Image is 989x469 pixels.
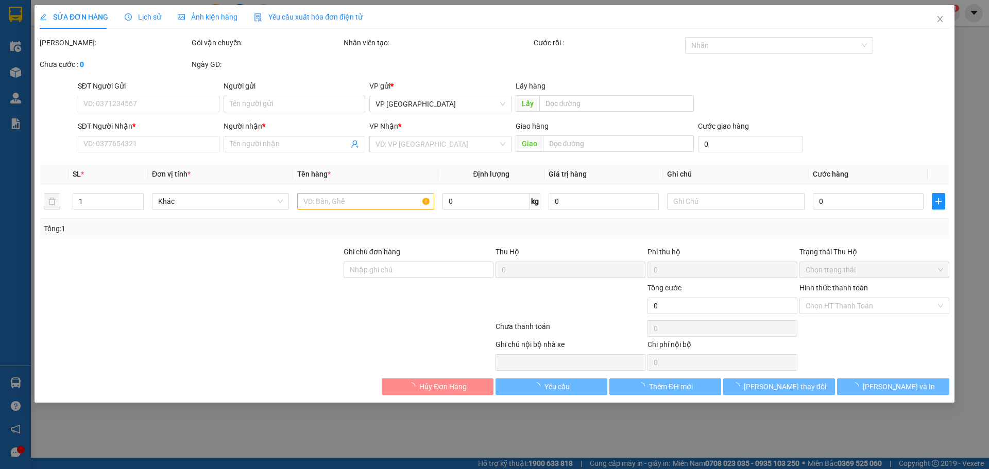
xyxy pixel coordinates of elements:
div: SĐT Người Nhận [78,120,219,132]
div: Chưa cước : [40,59,190,70]
span: Lịch sử [125,13,161,21]
span: SỬA ĐƠN HÀNG [40,13,108,21]
div: Ngày GD: [192,59,342,70]
span: Ảnh kiện hàng [178,13,237,21]
div: Cước rồi : [534,37,684,48]
th: Ghi chú [663,164,809,184]
span: Yêu cầu [544,381,570,392]
span: Đơn vị tính [152,170,191,178]
label: Cước giao hàng [698,122,749,130]
span: Giá trị hàng [549,170,587,178]
div: VP gửi [370,80,511,92]
span: Chọn trạng thái [806,262,943,277]
span: loading [732,383,744,390]
button: plus [932,193,945,210]
span: close [936,15,944,23]
span: Cước hàng [813,170,848,178]
span: Lấy [516,95,539,112]
div: Người nhận [224,120,365,132]
div: Người gửi [224,80,365,92]
input: Dọc đường [539,95,694,112]
span: Thêm ĐH mới [649,381,693,392]
label: Ghi chú đơn hàng [344,248,400,256]
input: Cước giao hàng [698,136,803,152]
button: [PERSON_NAME] và In [838,378,949,395]
span: Giao hàng [516,122,549,130]
span: clock-circle [125,13,132,21]
div: Nhân viên tạo: [344,37,532,48]
div: Gói vận chuyển: [192,37,342,48]
span: loading [638,383,649,390]
span: Lấy hàng [516,82,545,90]
span: Khác [158,194,283,209]
span: [PERSON_NAME] thay đổi [744,381,826,392]
span: [PERSON_NAME] và In [863,381,935,392]
div: Ghi chú nội bộ nhà xe [496,339,645,354]
input: VD: Bàn, Ghế [297,193,434,210]
span: VP Mỹ Đình [376,96,505,112]
span: loading [408,383,419,390]
label: Hình thức thanh toán [799,284,868,292]
button: [PERSON_NAME] thay đổi [723,378,835,395]
div: SĐT Người Gửi [78,80,219,92]
b: 0 [80,60,84,68]
button: delete [44,193,60,210]
span: kg [530,193,540,210]
button: Thêm ĐH mới [609,378,721,395]
span: Giao [516,135,543,152]
span: plus [932,197,945,205]
input: Ghi chú đơn hàng [344,262,493,278]
button: Close [926,5,954,34]
div: Chi phí nội bộ [647,339,797,354]
span: edit [40,13,47,21]
span: Tổng cước [647,284,681,292]
span: Định lượng [473,170,510,178]
button: Hủy Đơn Hàng [382,378,493,395]
div: Tổng: 1 [44,223,382,234]
span: Thu Hộ [496,248,519,256]
button: Yêu cầu [496,378,607,395]
span: Tên hàng [297,170,331,178]
input: Dọc đường [543,135,694,152]
span: user-add [351,140,360,148]
img: icon [254,13,262,22]
span: Yêu cầu xuất hóa đơn điện tử [254,13,363,21]
span: VP Nhận [370,122,399,130]
div: Trạng thái Thu Hộ [799,246,949,257]
div: [PERSON_NAME]: [40,37,190,48]
span: picture [178,13,185,21]
div: Chưa thanh toán [494,321,646,339]
span: Hủy Đơn Hàng [419,381,467,392]
div: Phí thu hộ [647,246,797,262]
span: loading [533,383,544,390]
input: Ghi Chú [668,193,805,210]
span: loading [851,383,863,390]
span: SL [73,170,81,178]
